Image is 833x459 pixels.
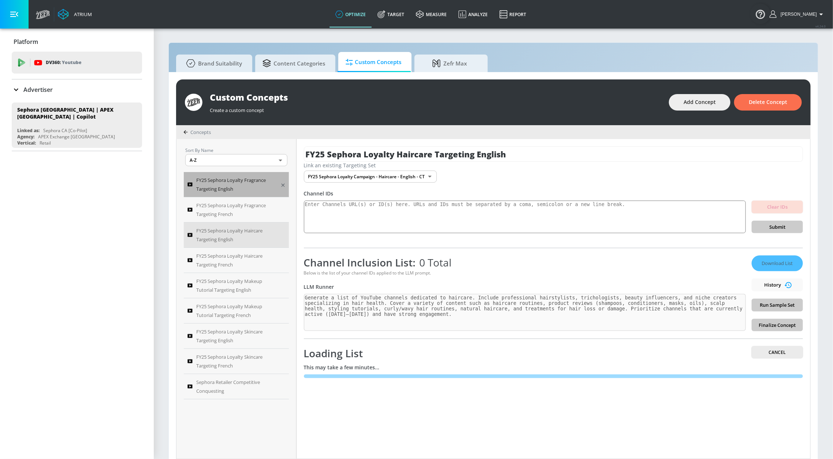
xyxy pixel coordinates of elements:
[183,129,211,135] div: Concepts
[43,127,87,134] div: Sephora CA [Co-Pilot]
[184,197,289,223] a: FY25 Sephora Loyalty Fragrance Targeting French
[210,103,662,113] div: Create a custom concept
[196,378,275,395] span: Sephora Retailer Competitive Conquesting
[17,127,40,134] div: Linked as:
[184,324,289,349] a: FY25 Sephora Loyalty Skincare Targeting English
[12,102,142,148] div: Sephora [GEOGRAPHIC_DATA] | APEX [GEOGRAPHIC_DATA] | CopilotLinked as:Sephora CA [Co-Pilot]Agency...
[304,171,437,183] div: FY25 Sephora Loyalty Campaign - Haircare - English - CT
[46,59,81,67] p: DV360:
[196,226,275,244] span: FY25 Sephora Loyalty Haircare Targeting English
[185,146,287,154] p: Sort By Name
[304,283,746,290] div: LLM Runner
[12,79,142,100] div: Advertiser
[815,24,826,28] span: v 4.24.0
[71,11,92,18] div: Atrium
[372,1,410,27] a: Target
[183,55,242,72] span: Brand Suitability
[12,52,142,74] div: DV360: Youtube
[184,172,289,197] a: FY25 Sephora Loyalty Fragrance Targeting English
[304,255,746,269] div: Channel Inclusion List:
[750,4,771,24] button: Open Resource Center
[196,352,275,370] span: FY25 Sephora Loyalty Skincare Targeting French
[453,1,494,27] a: Analyze
[684,98,716,107] span: Add Concept
[304,190,803,197] div: Channel IDs
[210,91,662,103] div: Custom Concepts
[410,1,453,27] a: measure
[184,248,289,273] a: FY25 Sephora Loyalty Haircare Targeting French
[184,273,289,298] a: FY25 Sephora Loyalty Makeup Tutorial Targeting English
[17,106,130,120] div: Sephora [GEOGRAPHIC_DATA] | APEX [GEOGRAPHIC_DATA] | Copilot
[749,98,787,107] span: Delete Concept
[330,1,372,27] a: optimize
[669,94,730,111] button: Add Concept
[185,154,287,166] div: A-Z
[778,12,817,17] span: login as: shannan.conley@zefr.com
[304,162,803,169] div: Link an existing Targeting Set
[184,223,289,248] a: FY25 Sephora Loyalty Haircare Targeting English
[494,1,532,27] a: Report
[752,346,803,358] button: Cancel
[17,140,36,146] div: Vertical:
[263,55,325,72] span: Content Categories
[38,134,115,140] div: APEX Exchange [GEOGRAPHIC_DATA]
[734,94,802,111] button: Delete Concept
[758,203,797,211] span: Clear IDs
[752,201,803,213] button: Clear IDs
[758,348,797,356] span: Cancel
[346,53,401,71] span: Custom Concepts
[184,349,289,374] a: FY25 Sephora Loyalty Skincare Targeting French
[416,255,452,269] span: 0 Total
[196,251,275,269] span: FY25 Sephora Loyalty Haircare Targeting French
[23,86,53,94] p: Advertiser
[304,294,746,331] textarea: Generate a list of YouTube channels dedicated to haircare. Include professional hairstylists, tri...
[40,140,51,146] div: Retail
[184,298,289,324] a: FY25 Sephora Loyalty Makeup Tutorial Targeting French
[196,277,275,294] span: FY25 Sephora Loyalty Makeup Tutorial Targeting English
[184,374,289,399] a: Sephora Retailer Competitive Conquesting
[196,201,275,219] span: FY25 Sephora Loyalty Fragrance Targeting French
[17,134,34,140] div: Agency:
[422,55,477,72] span: Zefr Max
[196,327,275,345] span: FY25 Sephora Loyalty Skincare Targeting English
[304,364,803,371] div: This may take a few minutes...
[304,346,363,360] span: Loading List
[304,270,746,276] div: Below is the list of your channel IDs applied to the LLM prompt.
[770,10,826,19] button: [PERSON_NAME]
[62,59,81,66] p: Youtube
[196,302,275,320] span: FY25 Sephora Loyalty Makeup Tutorial Targeting French
[58,9,92,20] a: Atrium
[12,31,142,52] div: Platform
[190,129,211,135] span: Concepts
[14,38,38,46] p: Platform
[196,176,275,193] span: FY25 Sephora Loyalty Fragrance Targeting English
